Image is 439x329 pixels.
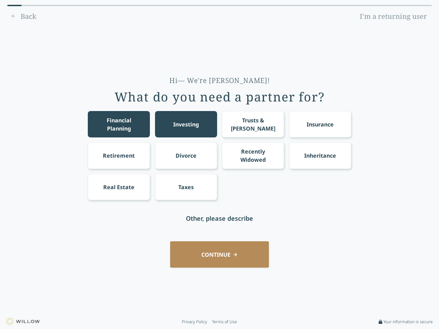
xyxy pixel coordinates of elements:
[169,76,270,85] div: Hi— We're [PERSON_NAME]!
[6,318,40,325] img: Willow logo
[228,147,278,164] div: Recently Widowed
[176,151,197,160] div: Divorce
[94,116,144,133] div: Financial Planning
[103,183,134,191] div: Real Estate
[115,90,325,104] div: What do you need a partner for?
[182,319,207,325] a: Privacy Policy
[304,151,336,160] div: Inheritance
[212,319,237,325] a: Terms of Use
[355,11,432,22] a: I'm a returning user
[178,183,194,191] div: Taxes
[383,319,433,325] span: Your information is secure
[7,5,22,6] div: 0% complete
[103,151,135,160] div: Retirement
[186,214,253,223] div: Other, please describe
[173,120,199,129] div: Investing
[228,116,278,133] div: Trusts & [PERSON_NAME]
[307,120,334,129] div: Insurance
[170,241,269,268] button: CONTINUE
